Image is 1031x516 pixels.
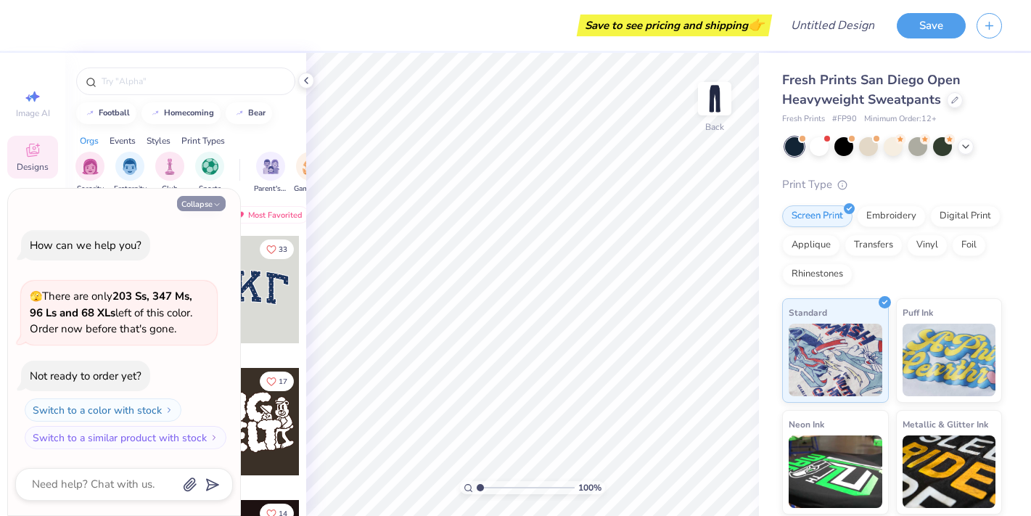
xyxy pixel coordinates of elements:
img: Puff Ink [903,324,996,396]
button: filter button [155,152,184,194]
div: Print Type [782,176,1002,193]
div: How can we help you? [30,238,141,253]
input: Untitled Design [779,11,886,40]
strong: 203 Ss, 347 Ms, 96 Ls and 68 XLs [30,289,192,320]
span: Minimum Order: 12 + [864,113,937,126]
button: Switch to a similar product with stock [25,426,226,449]
img: Metallic & Glitter Ink [903,435,996,508]
span: # FP90 [832,113,857,126]
div: Print Types [181,134,225,147]
div: Events [110,134,136,147]
div: Applique [782,234,840,256]
div: bear [248,109,266,117]
div: Screen Print [782,205,853,227]
img: Sorority Image [82,158,99,175]
div: Foil [952,234,986,256]
div: Styles [147,134,171,147]
span: Designs [17,161,49,173]
span: Fresh Prints [782,113,825,126]
img: Back [700,84,729,113]
div: Most Favorited [227,206,309,224]
button: homecoming [141,102,221,124]
img: Parent's Weekend Image [263,158,279,175]
button: Collapse [177,196,226,211]
div: filter for Fraternity [114,152,147,194]
span: Image AI [16,107,50,119]
span: Game Day [294,184,327,194]
div: Save to see pricing and shipping [580,15,768,36]
span: Standard [789,305,827,320]
div: Transfers [845,234,903,256]
button: bear [226,102,272,124]
div: filter for Sorority [75,152,104,194]
span: There are only left of this color. Order now before that's gone. [30,289,192,336]
input: Try "Alpha" [100,74,286,89]
button: Like [260,239,294,259]
div: filter for Game Day [294,152,327,194]
span: 33 [279,246,287,253]
div: Not ready to order yet? [30,369,141,383]
img: Game Day Image [303,158,319,175]
img: Neon Ink [789,435,882,508]
button: filter button [195,152,224,194]
button: football [76,102,136,124]
button: Like [260,372,294,391]
span: Puff Ink [903,305,933,320]
img: Switch to a color with stock [165,406,173,414]
span: Fresh Prints San Diego Open Heavyweight Sweatpants [782,71,961,108]
div: homecoming [164,109,214,117]
div: Vinyl [907,234,948,256]
div: filter for Parent's Weekend [254,152,287,194]
div: filter for Sports [195,152,224,194]
div: Orgs [80,134,99,147]
img: Standard [789,324,882,396]
span: Metallic & Glitter Ink [903,417,988,432]
div: Back [705,120,724,134]
div: Rhinestones [782,263,853,285]
button: filter button [294,152,327,194]
img: Sports Image [202,158,218,175]
span: 17 [279,378,287,385]
div: filter for Club [155,152,184,194]
span: 👉 [748,16,764,33]
img: trend_line.gif [149,109,161,118]
button: filter button [254,152,287,194]
button: Switch to a color with stock [25,398,181,422]
div: Digital Print [930,205,1001,227]
img: Switch to a similar product with stock [210,433,218,442]
span: Neon Ink [789,417,824,432]
div: football [99,109,130,117]
span: 🫣 [30,290,42,303]
span: 100 % [578,481,601,494]
button: Save [897,13,966,38]
img: Fraternity Image [122,158,138,175]
img: Club Image [162,158,178,175]
img: trend_line.gif [84,109,96,118]
span: Parent's Weekend [254,184,287,194]
span: Sports [199,184,221,194]
span: Club [162,184,178,194]
button: filter button [75,152,104,194]
button: filter button [114,152,147,194]
span: Fraternity [114,184,147,194]
div: Embroidery [857,205,926,227]
span: Sorority [77,184,104,194]
img: trend_line.gif [234,109,245,118]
